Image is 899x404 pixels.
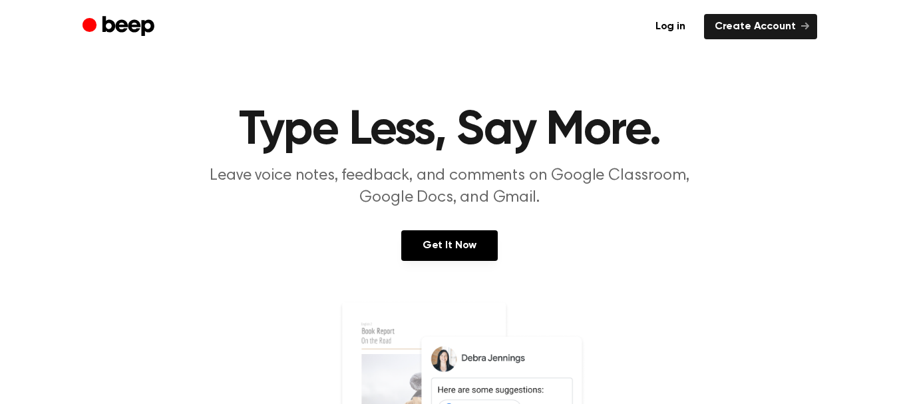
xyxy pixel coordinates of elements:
a: Beep [83,14,158,40]
a: Get It Now [401,230,498,261]
a: Log in [645,14,696,39]
p: Leave voice notes, feedback, and comments on Google Classroom, Google Docs, and Gmail. [194,165,705,209]
h1: Type Less, Say More. [109,106,791,154]
a: Create Account [704,14,817,39]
